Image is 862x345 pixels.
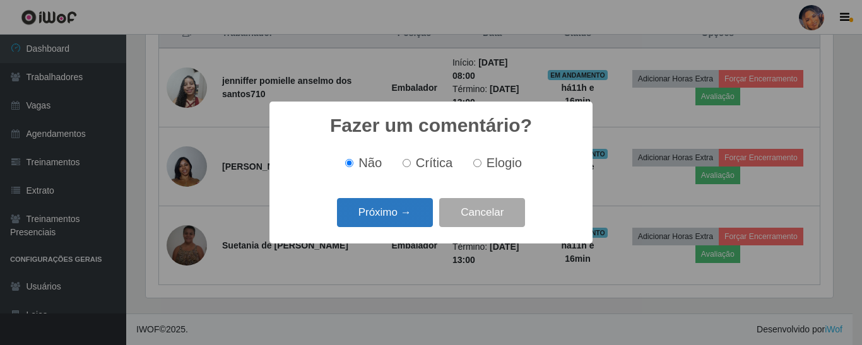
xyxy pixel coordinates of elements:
input: Crítica [403,159,411,167]
span: Crítica [416,156,453,170]
button: Próximo → [337,198,433,228]
span: Elogio [487,156,522,170]
h2: Fazer um comentário? [330,114,532,137]
input: Não [345,159,353,167]
span: Não [358,156,382,170]
button: Cancelar [439,198,525,228]
input: Elogio [473,159,481,167]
